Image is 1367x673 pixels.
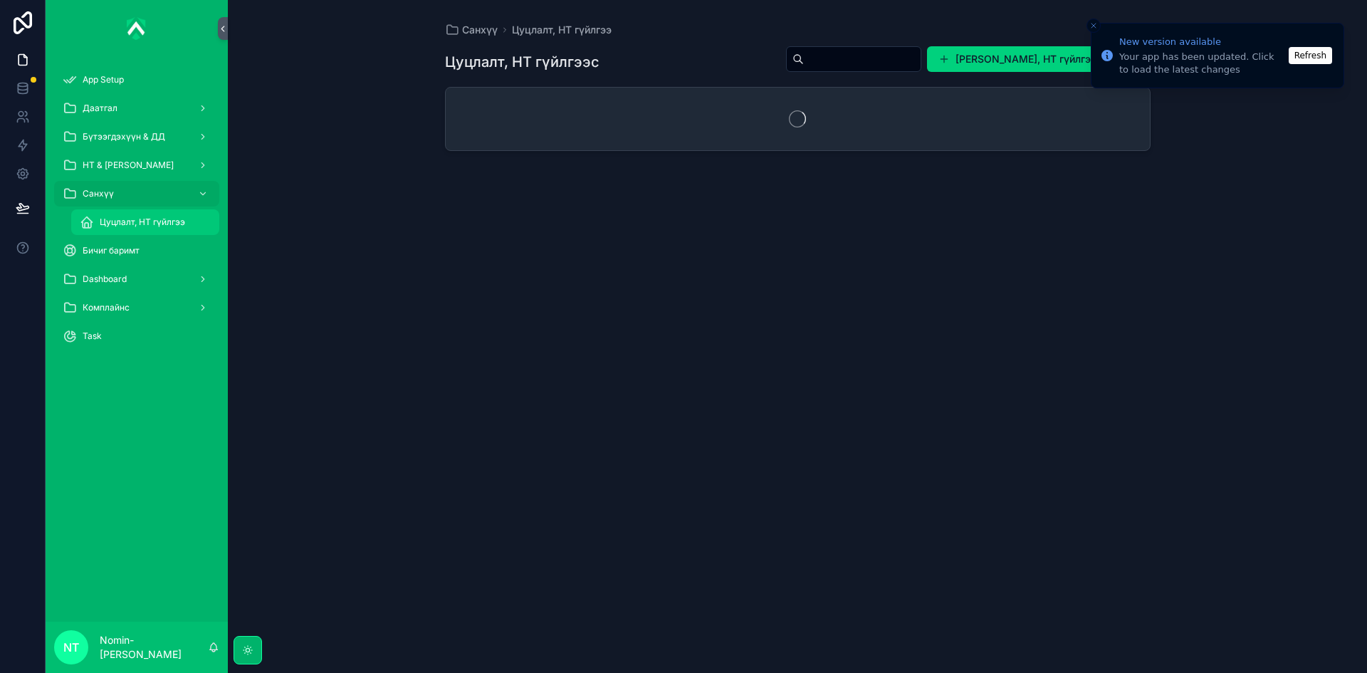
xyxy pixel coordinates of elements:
span: Цуцлалт, НТ гүйлгээ [100,216,185,228]
button: Close toast [1086,19,1101,33]
a: Dashboard [54,266,219,292]
span: NT [63,639,79,656]
a: Санхүү [445,23,498,37]
a: Task [54,323,219,349]
a: App Setup [54,67,219,93]
p: Nomin-[PERSON_NAME] [100,633,208,662]
a: Комплайнс [54,295,219,320]
span: Санхүү [83,188,114,199]
a: Цуцлалт, НТ гүйлгээ [512,23,612,37]
div: Your app has been updated. Click to load the latest changes [1119,51,1284,76]
span: Бүтээгдэхүүн & ДД [83,131,165,142]
span: Комплайнс [83,302,130,313]
span: Даатгал [83,103,117,114]
span: Бичиг баримт [83,245,140,256]
a: Санхүү [54,181,219,207]
a: Цуцлалт, НТ гүйлгээ [71,209,219,235]
a: НТ & [PERSON_NAME] [54,152,219,178]
span: App Setup [83,74,124,85]
a: Бүтээгдэхүүн & ДД [54,124,219,150]
button: [PERSON_NAME], НТ гүйлгээ оруулах [927,46,1151,72]
a: Даатгал [54,95,219,121]
span: Task [83,330,102,342]
h1: Цуцлалт, НТ гүйлгээс [445,52,599,72]
span: Санхүү [462,23,498,37]
span: НТ & [PERSON_NAME] [83,160,174,171]
a: Бичиг баримт [54,238,219,264]
img: App logo [127,17,147,40]
div: New version available [1119,35,1284,49]
span: Dashboard [83,273,127,285]
div: scrollable content [46,57,228,367]
button: Refresh [1289,47,1332,64]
